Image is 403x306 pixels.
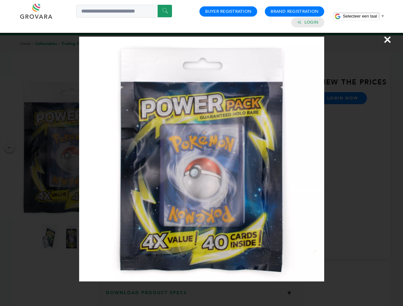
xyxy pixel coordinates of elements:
a: Brand Registration [271,9,318,14]
img: Image Preview [79,37,324,281]
a: Login [304,19,318,25]
span: ​ [379,14,379,18]
a: Buyer Registration [205,9,251,14]
a: Selecteer een taal​ [343,14,385,18]
input: Search a product or brand... [76,5,172,18]
span: ▼ [381,14,385,18]
span: × [383,31,392,48]
span: Selecteer een taal [343,14,377,18]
